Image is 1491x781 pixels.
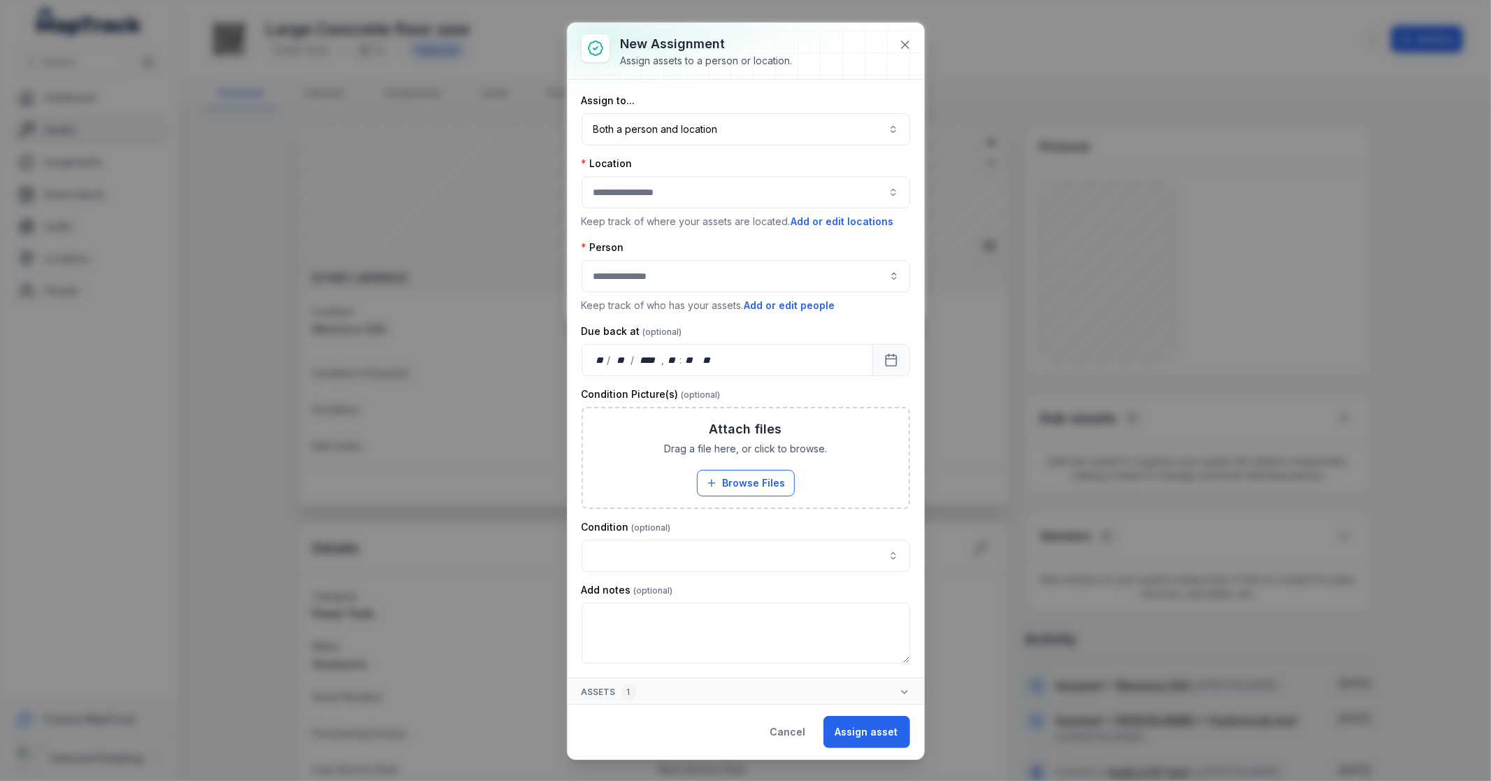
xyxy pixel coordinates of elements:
button: Calendar [872,344,910,376]
button: Cancel [758,716,818,748]
div: Assign assets to a person or location. [621,54,793,68]
h3: New assignment [621,34,793,54]
div: : [679,353,683,367]
label: Person [582,241,624,255]
p: Keep track of who has your assets. [582,298,910,313]
button: Assign asset [823,716,910,748]
button: Assets1 [568,678,924,706]
button: Both a person and location [582,113,910,145]
button: Add or edit people [744,298,836,313]
div: / [607,353,612,367]
label: Assign to... [582,94,635,108]
div: / [631,353,635,367]
input: assignment-add:person-label [582,260,910,292]
label: Location [582,157,633,171]
div: am/pm, [699,353,714,367]
label: Add notes [582,583,673,597]
label: Due back at [582,324,682,338]
div: month, [612,353,631,367]
div: year, [635,353,661,367]
div: , [661,353,665,367]
span: Drag a file here, or click to browse. [664,442,827,456]
div: minute, [683,353,697,367]
div: hour, [665,353,679,367]
h3: Attach files [710,420,782,439]
p: Keep track of where your assets are located. [582,214,910,229]
button: Add or edit locations [791,214,895,229]
div: 1 [621,684,636,701]
label: Condition Picture(s) [582,387,721,401]
label: Condition [582,520,671,534]
span: Assets [582,684,636,701]
button: Browse Files [697,470,795,496]
div: day, [593,353,607,367]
